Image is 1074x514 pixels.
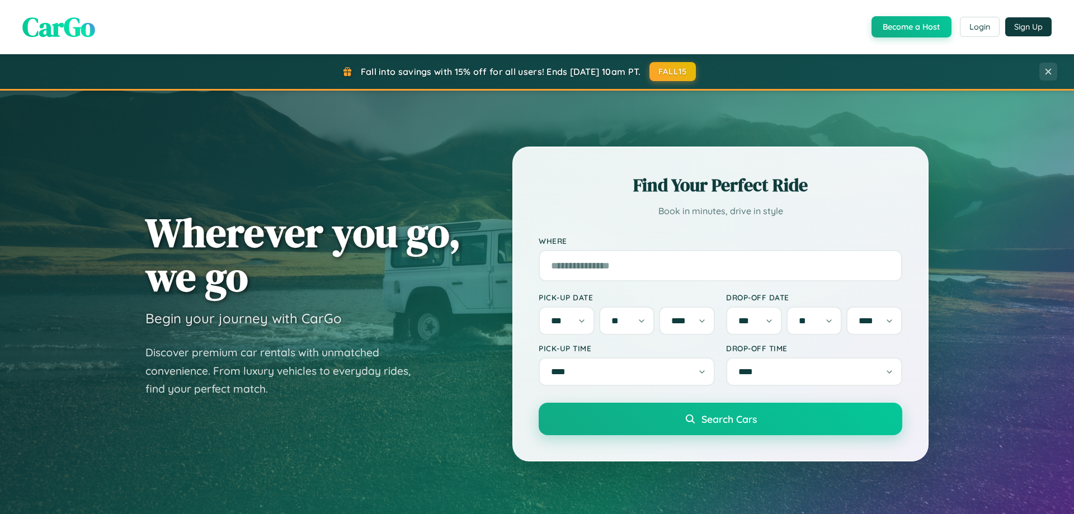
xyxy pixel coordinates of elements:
h2: Find Your Perfect Ride [539,173,902,197]
span: CarGo [22,8,95,45]
button: Search Cars [539,403,902,435]
label: Where [539,236,902,246]
span: Search Cars [701,413,757,425]
label: Drop-off Time [726,343,902,353]
label: Drop-off Date [726,293,902,302]
button: FALL15 [649,62,696,81]
button: Login [960,17,1000,37]
label: Pick-up Time [539,343,715,353]
span: Fall into savings with 15% off for all users! Ends [DATE] 10am PT. [361,66,641,77]
p: Discover premium car rentals with unmatched convenience. From luxury vehicles to everyday rides, ... [145,343,425,398]
button: Become a Host [872,16,951,37]
label: Pick-up Date [539,293,715,302]
h3: Begin your journey with CarGo [145,310,342,327]
p: Book in minutes, drive in style [539,203,902,219]
h1: Wherever you go, we go [145,210,461,299]
button: Sign Up [1005,17,1052,36]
